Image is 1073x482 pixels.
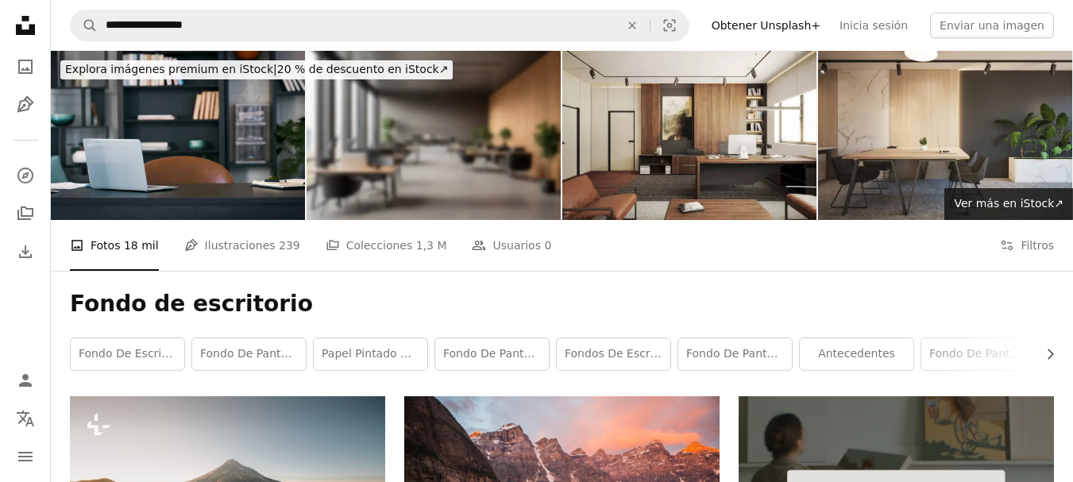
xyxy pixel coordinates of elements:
a: Explora imágenes premium en iStock|20 % de descuento en iStock↗ [51,51,462,89]
form: Encuentra imágenes en todo el sitio [70,10,689,41]
img: Oficina del director. Diseño de interiores. Imagen generada por computadora de la oficina. Visual... [562,51,816,220]
a: Iniciar sesión / Registrarse [10,364,41,396]
img: Foto de una computadora portátil en una oficina vacía [51,51,305,220]
span: 0 [544,237,551,254]
button: Menú [10,441,41,472]
a: Fondo de escritorio [71,338,184,370]
a: Colecciones 1,3 M [326,220,447,271]
img: Diseño de interiores. Imagen generada por computadora de la oficina. Visualización arquitectónica... [818,51,1072,220]
span: Explora imágenes premium en iStock | [65,63,277,75]
a: fondo de pantalla oscuro [921,338,1035,370]
a: Ilustraciones 239 [184,220,300,271]
button: Enviar una imagen [930,13,1054,38]
a: Explorar [10,160,41,191]
h1: Fondo de escritorio [70,290,1054,318]
a: Obtener Unsplash+ [702,13,830,38]
button: Borrar [615,10,650,40]
a: Ilustraciones [10,89,41,121]
button: Buscar en Unsplash [71,10,98,40]
a: antecedentes [800,338,913,370]
a: fondo de pantalla 4k [192,338,306,370]
a: Inicia sesión [830,13,917,38]
span: Ver más en iStock ↗ [954,197,1063,210]
a: Fotos [10,51,41,83]
img: Conceptos de negocio y espacio de trabajo. Fondo borroso de un interior de oficina moderno y bien... [307,51,561,220]
a: Usuarios 0 [472,220,551,271]
div: 20 % de descuento en iStock ↗ [60,60,453,79]
div: Blocked (specific): div[data-ad="true"] [51,51,1073,220]
a: Ver más en iStock↗ [944,188,1073,220]
a: Historial de descargas [10,236,41,268]
a: Fondo de pantalla 4k [435,338,549,370]
a: Colecciones [10,198,41,229]
button: Idioma [10,403,41,434]
a: Fondos de escritorio [557,338,670,370]
a: fondo de pantalla mac [678,338,792,370]
button: Búsqueda visual [650,10,689,40]
button: Filtros [1000,220,1054,271]
span: 239 [279,237,300,254]
a: papel pintado del ordenador portátil [314,338,427,370]
button: desplazar lista a la derecha [1036,338,1054,370]
span: 1,3 M [416,237,447,254]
